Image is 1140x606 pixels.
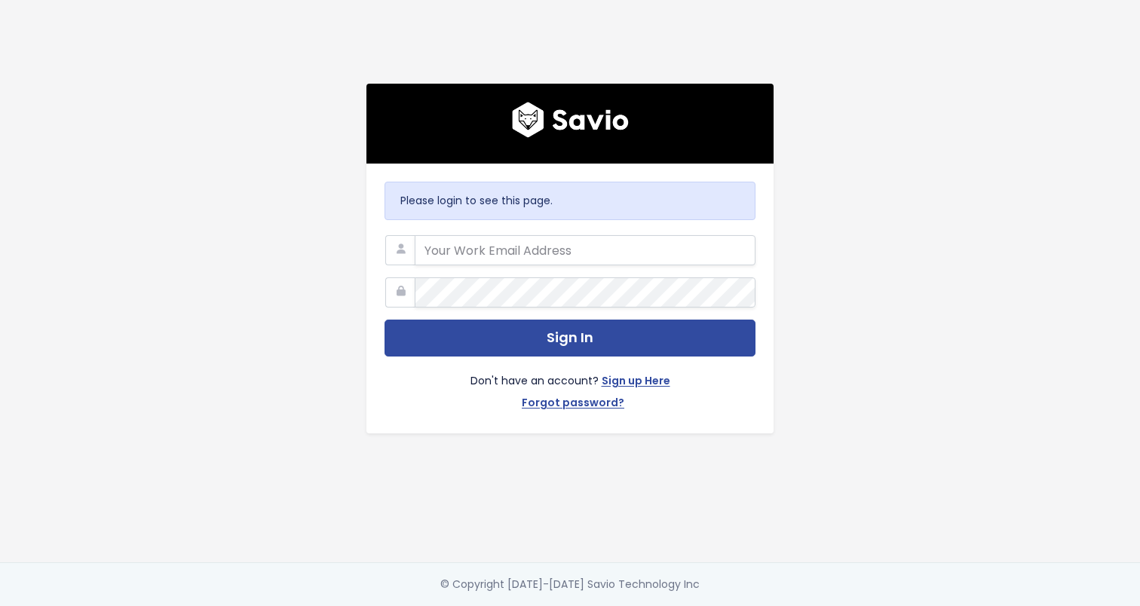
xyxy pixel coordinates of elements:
div: © Copyright [DATE]-[DATE] Savio Technology Inc [440,575,700,594]
button: Sign In [385,320,755,357]
a: Sign up Here [602,372,670,393]
p: Please login to see this page. [400,191,740,210]
input: Your Work Email Address [415,235,755,265]
div: Don't have an account? [385,357,755,415]
a: Forgot password? [522,393,624,415]
img: logo600x187.a314fd40982d.png [512,102,629,138]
